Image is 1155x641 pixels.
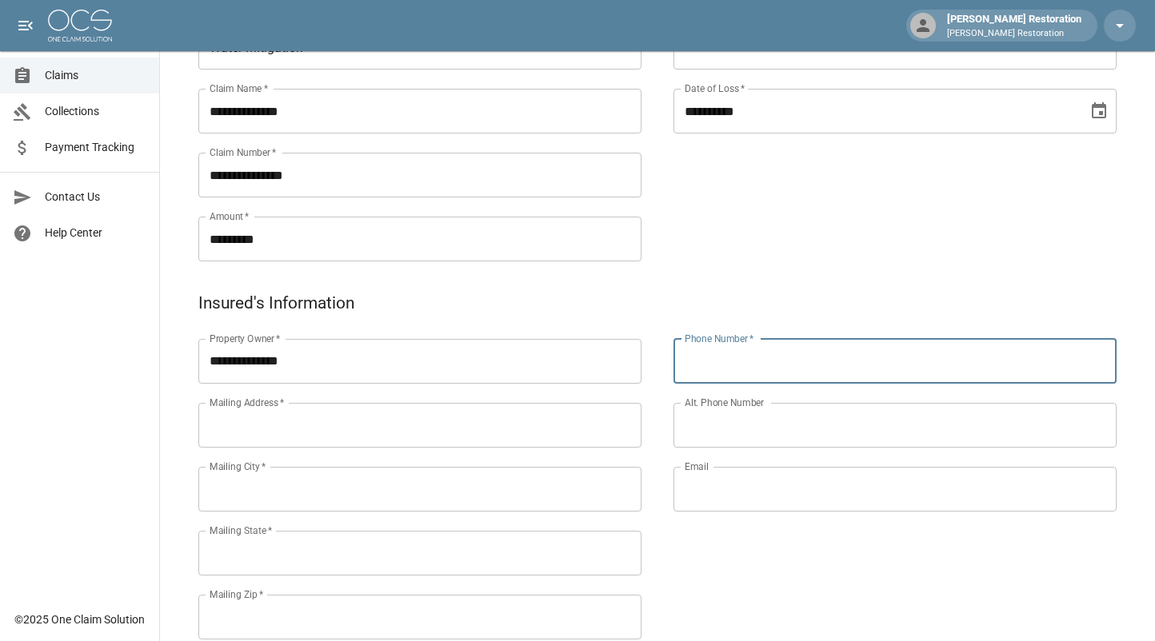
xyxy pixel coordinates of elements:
[45,225,146,241] span: Help Center
[14,611,145,627] div: © 2025 One Claim Solution
[210,396,284,409] label: Mailing Address
[210,460,266,473] label: Mailing City
[685,460,709,473] label: Email
[210,524,272,537] label: Mailing State
[210,587,264,601] label: Mailing Zip
[685,396,764,409] label: Alt. Phone Number
[685,332,753,345] label: Phone Number
[210,145,276,159] label: Claim Number
[941,11,1088,40] div: [PERSON_NAME] Restoration
[48,10,112,42] img: ocs-logo-white-transparent.png
[45,189,146,205] span: Contact Us
[210,332,281,345] label: Property Owner
[210,209,250,223] label: Amount
[10,10,42,42] button: open drawer
[210,82,268,95] label: Claim Name
[45,103,146,120] span: Collections
[45,139,146,156] span: Payment Tracking
[1083,95,1115,127] button: Choose date, selected date is Sep 21, 2025
[685,82,745,95] label: Date of Loss
[45,67,146,84] span: Claims
[947,27,1081,41] p: [PERSON_NAME] Restoration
